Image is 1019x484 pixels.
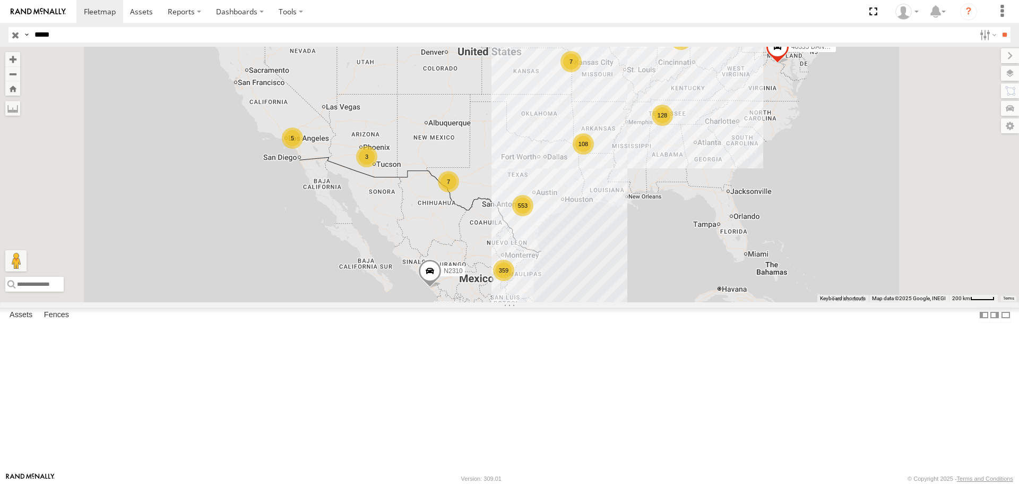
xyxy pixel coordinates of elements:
[5,250,27,271] button: Drag Pegman onto the map to open Street View
[872,295,946,301] span: Map data ©2025 Google, INEGI
[1000,308,1011,323] label: Hide Summary Table
[560,51,582,72] div: 7
[5,66,20,81] button: Zoom out
[5,101,20,116] label: Measure
[652,105,673,126] div: 128
[22,27,31,43] label: Search Query
[5,81,20,96] button: Zoom Home
[6,473,55,484] a: Visit our Website
[960,3,977,20] i: ?
[4,308,38,323] label: Assets
[461,475,502,482] div: Version: 309.01
[282,128,303,149] div: 5
[356,146,377,167] div: 3
[11,8,66,15] img: rand-logo.svg
[5,52,20,66] button: Zoom in
[989,308,1000,323] label: Dock Summary Table to the Right
[1001,118,1019,133] label: Map Settings
[512,195,533,216] div: 553
[493,260,514,281] div: 359
[949,295,998,302] button: Map Scale: 200 km per 42 pixels
[908,475,1013,482] div: © Copyright 2025 -
[952,295,970,301] span: 200 km
[438,171,459,192] div: 7
[1003,296,1014,300] a: Terms (opens in new tab)
[957,475,1013,482] a: Terms and Conditions
[573,133,594,155] div: 108
[975,27,998,43] label: Search Filter Options
[444,268,462,275] span: N2310
[979,308,989,323] label: Dock Summary Table to the Left
[820,295,866,302] button: Keyboard shortcuts
[791,44,838,51] span: 40335 DAÑADO
[892,4,922,20] div: Carlos Ortiz
[39,308,74,323] label: Fences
